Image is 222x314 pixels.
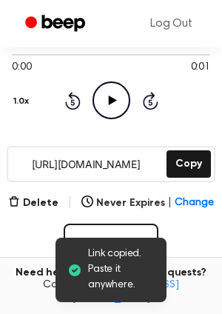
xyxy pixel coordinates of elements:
a: Log Out [135,6,207,41]
span: | [168,196,172,211]
span: 0:01 [191,60,210,76]
button: Copy [166,150,211,178]
span: Link copied. Paste it anywhere. [88,247,155,293]
button: Never Expires|Change [81,196,214,211]
button: Delete [8,196,58,211]
a: Beep [15,10,98,39]
span: | [67,194,73,212]
span: Contact us [9,279,213,305]
button: Record [64,224,158,262]
a: [EMAIL_ADDRESS][DOMAIN_NAME] [72,280,179,304]
span: 0:00 [12,60,31,76]
span: Change [175,196,214,211]
button: 1.0x [12,89,35,114]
